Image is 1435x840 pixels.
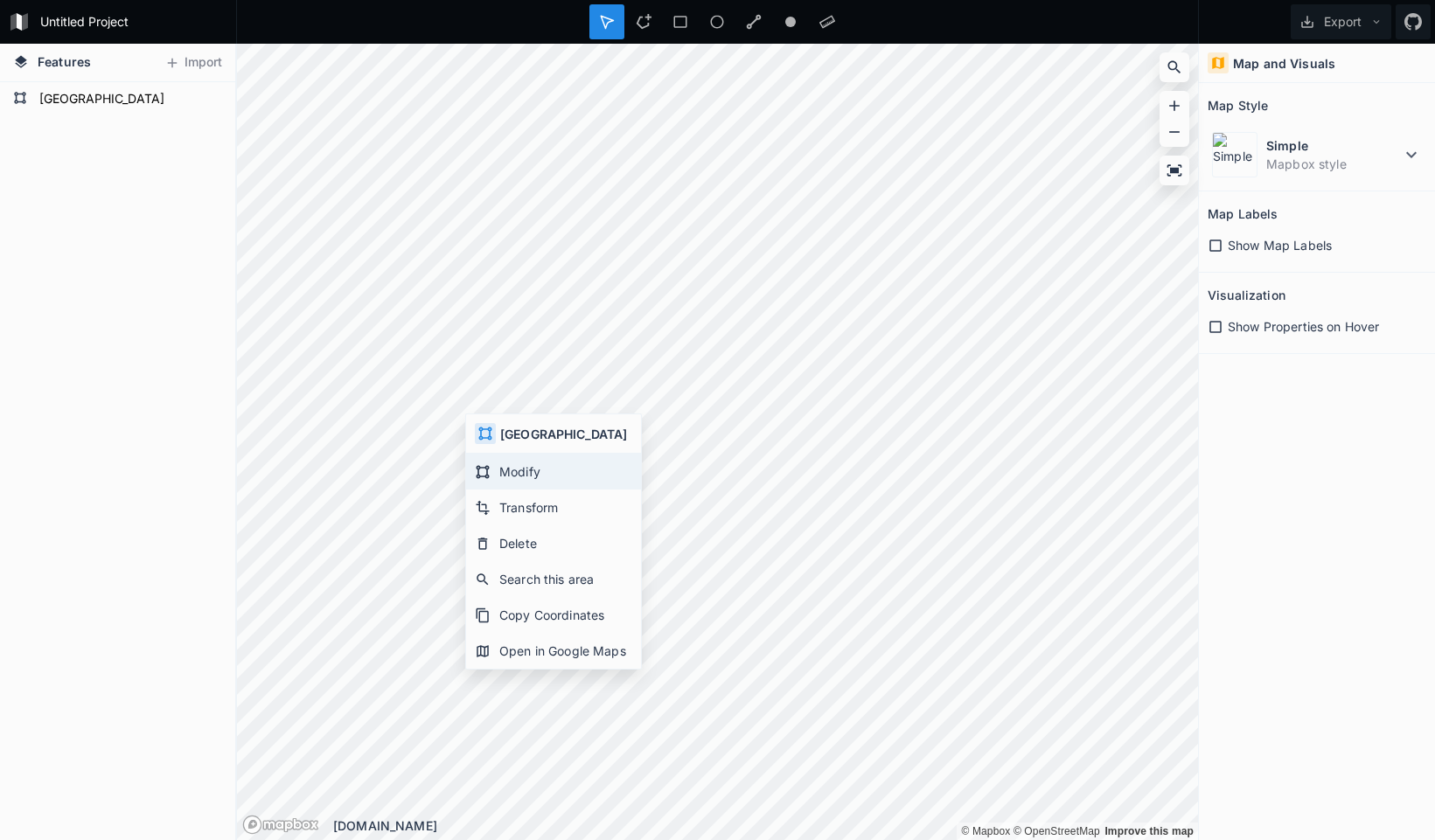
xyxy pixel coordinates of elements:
a: Mapbox [961,825,1010,837]
div: Modify [466,454,641,489]
h2: Map Labels [1208,200,1278,227]
dt: Simple [1266,136,1401,155]
div: Copy Coordinates [466,597,641,633]
div: Open in Google Maps [466,633,641,669]
div: Transform [466,489,641,525]
span: Show Properties on Hover [1228,317,1379,336]
h4: Map and Visuals [1233,54,1335,73]
h4: [GEOGRAPHIC_DATA] [500,425,627,443]
dd: Mapbox style [1266,155,1401,173]
a: Map feedback [1104,825,1194,837]
span: Features [38,52,91,71]
div: Search this area [466,561,641,597]
div: Delete [466,525,641,561]
img: Simple [1212,132,1257,177]
button: Export [1291,4,1391,39]
h2: Visualization [1208,281,1285,309]
h2: Map Style [1208,92,1268,119]
a: Mapbox logo [242,815,319,835]
a: OpenStreetMap [1014,825,1100,837]
div: [DOMAIN_NAME] [333,816,1198,835]
button: Import [156,49,231,77]
span: Show Map Labels [1228,236,1332,254]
